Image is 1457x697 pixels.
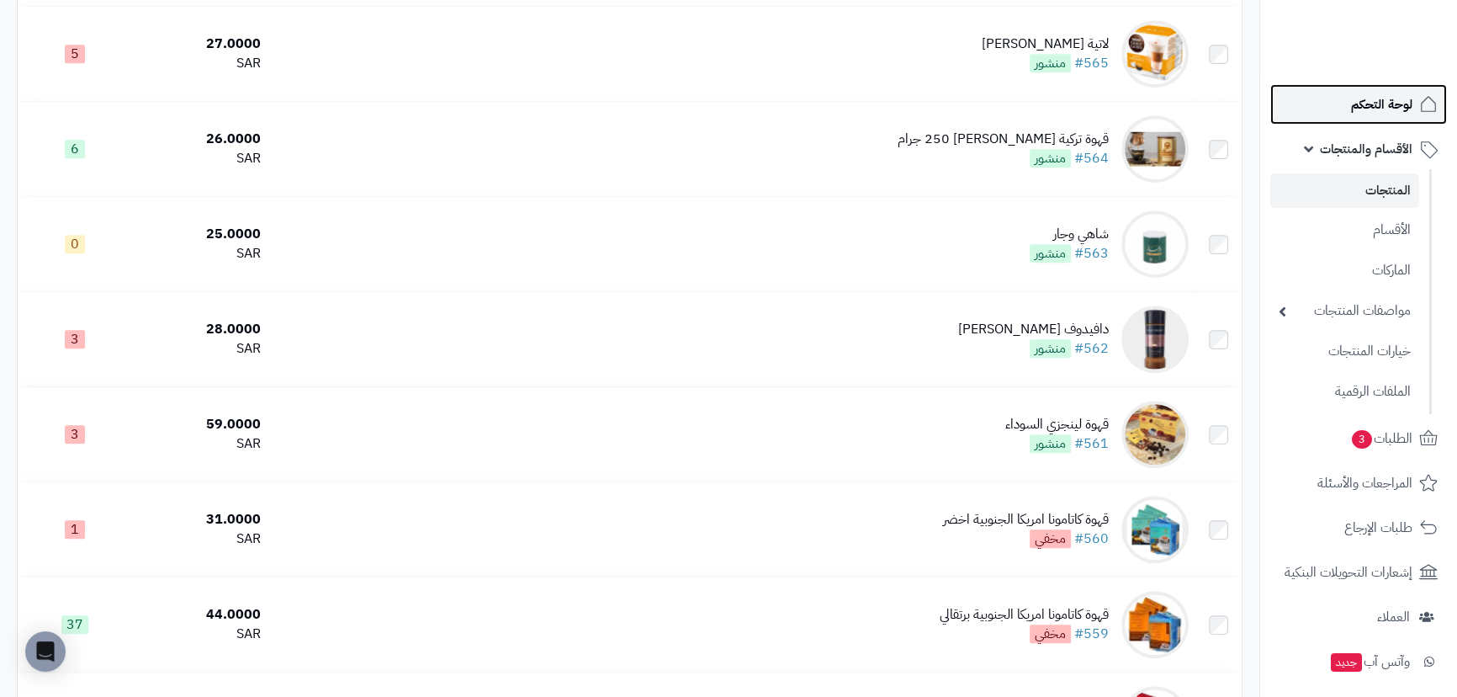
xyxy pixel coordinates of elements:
span: لوحة التحكم [1351,93,1412,116]
a: الأقسام [1270,212,1419,248]
div: Open Intercom Messenger [25,631,66,672]
a: الملفات الرقمية [1270,374,1419,410]
a: المراجعات والأسئلة [1270,463,1447,503]
div: قهوة كاتامونا امريكا الجنوبية برتقالي [940,605,1109,625]
span: الأقسام والمنتجات [1320,137,1412,161]
div: SAR [139,244,262,263]
a: #565 [1074,53,1109,73]
div: 59.0000 [139,415,262,434]
span: طلبات الإرجاع [1344,516,1412,540]
div: 26.0000 [139,130,262,149]
span: المراجعات والأسئلة [1317,471,1412,495]
span: العملاء [1377,605,1410,629]
a: الماركات [1270,253,1419,289]
img: دافيدوف كريما انتينس [1121,306,1189,373]
div: قهوة كاتامونا امريكا الجنوبية اخضر [943,510,1109,529]
span: 3 [65,330,85,348]
a: #559 [1074,624,1109,644]
div: SAR [139,339,262,359]
div: شاهي وجار [1030,225,1109,244]
div: SAR [139,149,262,168]
span: 1 [65,520,85,539]
div: 25.0000 [139,225,262,244]
span: الطلبات [1350,427,1412,450]
span: منشور [1030,244,1071,263]
img: قهوة تركية محمد افندي 250 جرام [1121,115,1189,183]
div: SAR [139,54,262,73]
img: logo-2.png [1343,47,1441,82]
a: خيارات المنتجات [1270,333,1419,370]
span: 37 [61,615,88,634]
div: SAR [139,625,262,644]
div: لاتية [PERSON_NAME] [982,35,1109,54]
span: جديد [1331,653,1362,672]
a: وآتس آبجديد [1270,641,1447,682]
div: 44.0000 [139,605,262,625]
a: #561 [1074,434,1109,454]
a: إشعارات التحويلات البنكية [1270,552,1447,593]
span: مخفي [1030,529,1071,548]
span: وآتس آب [1329,650,1410,673]
img: قهوة كاتامونا امريكا الجنوبية برتقالي [1121,591,1189,658]
img: قهوة كاتامونا امريكا الجنوبية اخضر [1121,496,1189,563]
img: شاهي وجار [1121,210,1189,278]
a: #564 [1074,148,1109,168]
img: قهوة لينجزي السوداء [1121,401,1189,468]
span: منشور [1030,434,1071,453]
div: قهوة لينجزي السوداء [1005,415,1109,434]
div: SAR [139,434,262,454]
a: #563 [1074,243,1109,263]
span: منشور [1030,54,1071,72]
div: قهوة تركية [PERSON_NAME] 250 جرام [898,130,1109,149]
img: لاتية ماكياتو كبسولات دولتشي [1121,20,1189,88]
a: لوحة التحكم [1270,84,1447,125]
span: مخفي [1030,625,1071,643]
span: 3 [65,425,85,444]
a: الطلبات3 [1270,418,1447,459]
span: 0 [65,235,85,253]
a: طلبات الإرجاع [1270,508,1447,548]
a: #560 [1074,529,1109,549]
a: المنتجات [1270,173,1419,208]
a: مواصفات المنتجات [1270,293,1419,329]
a: العملاء [1270,597,1447,637]
div: دافيدوف [PERSON_NAME] [958,320,1109,339]
span: إشعارات التحويلات البنكية [1285,561,1412,584]
div: SAR [139,529,262,549]
div: 27.0000 [139,35,262,54]
span: 6 [65,140,85,158]
span: منشور [1030,339,1071,358]
div: 28.0000 [139,320,262,339]
div: 31.0000 [139,510,262,529]
span: 3 [1352,430,1372,449]
span: منشور [1030,149,1071,168]
a: #562 [1074,338,1109,359]
span: 5 [65,45,85,63]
